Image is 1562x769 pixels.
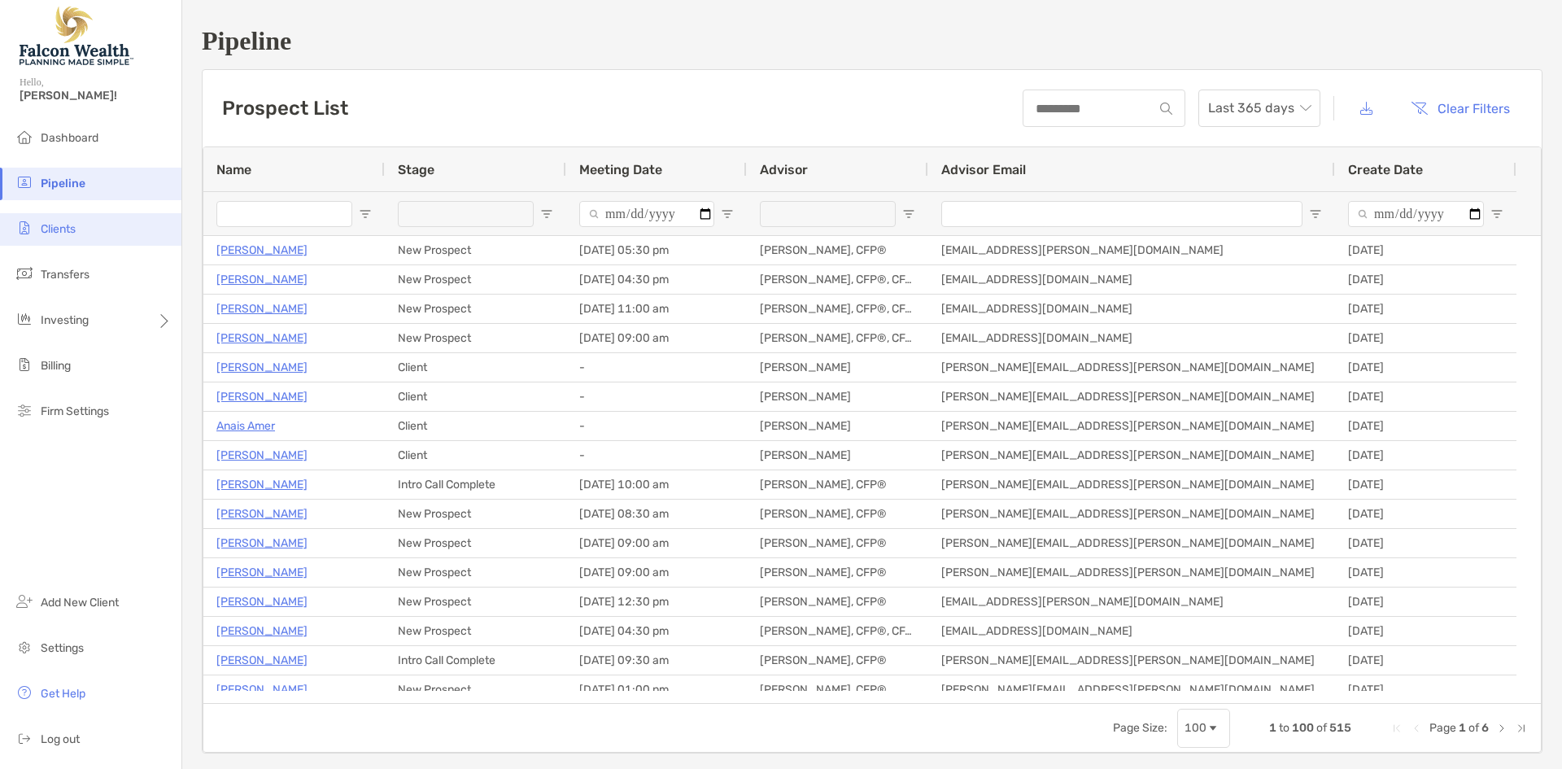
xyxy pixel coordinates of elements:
[566,265,747,294] div: [DATE] 04:30 pm
[1292,721,1314,735] span: 100
[1390,722,1403,735] div: First Page
[216,504,308,524] a: [PERSON_NAME]
[41,222,76,236] span: Clients
[1335,324,1516,352] div: [DATE]
[1335,382,1516,411] div: [DATE]
[385,236,566,264] div: New Prospect
[1335,617,1516,645] div: [DATE]
[398,162,434,177] span: Stage
[385,675,566,704] div: New Prospect
[216,621,308,641] p: [PERSON_NAME]
[1490,208,1503,221] button: Open Filter Menu
[566,500,747,528] div: [DATE] 08:30 am
[928,500,1335,528] div: [PERSON_NAME][EMAIL_ADDRESS][PERSON_NAME][DOMAIN_NAME]
[566,441,747,470] div: -
[928,382,1335,411] div: [PERSON_NAME][EMAIL_ADDRESS][PERSON_NAME][DOMAIN_NAME]
[216,416,275,436] a: Anais Amer
[1309,208,1322,221] button: Open Filter Menu
[1335,529,1516,557] div: [DATE]
[385,500,566,528] div: New Prospect
[928,441,1335,470] div: [PERSON_NAME][EMAIL_ADDRESS][PERSON_NAME][DOMAIN_NAME]
[760,162,808,177] span: Advisor
[385,617,566,645] div: New Prospect
[1316,721,1327,735] span: of
[747,617,928,645] div: [PERSON_NAME], CFP®, CFA®
[385,588,566,616] div: New Prospect
[1335,353,1516,382] div: [DATE]
[747,236,928,264] div: [PERSON_NAME], CFP®
[41,687,85,701] span: Get Help
[566,382,747,411] div: -
[1335,588,1516,616] div: [DATE]
[15,355,34,374] img: billing icon
[15,309,34,329] img: investing icon
[928,675,1335,704] div: [PERSON_NAME][EMAIL_ADDRESS][PERSON_NAME][DOMAIN_NAME]
[359,208,372,221] button: Open Filter Menu
[1429,721,1456,735] span: Page
[747,412,928,440] div: [PERSON_NAME]
[216,445,308,465] a: [PERSON_NAME]
[216,240,308,260] a: [PERSON_NAME]
[928,646,1335,675] div: [PERSON_NAME][EMAIL_ADDRESS][PERSON_NAME][DOMAIN_NAME]
[566,412,747,440] div: -
[1335,412,1516,440] div: [DATE]
[216,328,308,348] a: [PERSON_NAME]
[41,596,119,610] span: Add New Client
[1335,470,1516,499] div: [DATE]
[928,353,1335,382] div: [PERSON_NAME][EMAIL_ADDRESS][PERSON_NAME][DOMAIN_NAME]
[41,404,109,418] span: Firm Settings
[216,650,308,671] a: [PERSON_NAME]
[1160,103,1172,115] img: input icon
[385,412,566,440] div: Client
[566,324,747,352] div: [DATE] 09:00 am
[1335,558,1516,587] div: [DATE]
[385,353,566,382] div: Client
[928,295,1335,323] div: [EMAIL_ADDRESS][DOMAIN_NAME]
[566,646,747,675] div: [DATE] 09:30 am
[1177,709,1230,748] div: Page Size
[15,592,34,611] img: add_new_client icon
[216,357,308,378] p: [PERSON_NAME]
[20,7,133,65] img: Falcon Wealth Planning Logo
[15,683,34,702] img: get-help icon
[747,470,928,499] div: [PERSON_NAME], CFP®
[566,558,747,587] div: [DATE] 09:00 am
[216,474,308,495] a: [PERSON_NAME]
[902,208,915,221] button: Open Filter Menu
[1279,721,1289,735] span: to
[41,177,85,190] span: Pipeline
[747,441,928,470] div: [PERSON_NAME]
[928,412,1335,440] div: [PERSON_NAME][EMAIL_ADDRESS][PERSON_NAME][DOMAIN_NAME]
[1515,722,1528,735] div: Last Page
[941,201,1302,227] input: Advisor Email Filter Input
[20,89,172,103] span: [PERSON_NAME]!
[385,324,566,352] div: New Prospect
[747,646,928,675] div: [PERSON_NAME], CFP®
[216,387,308,407] a: [PERSON_NAME]
[747,382,928,411] div: [PERSON_NAME]
[1335,295,1516,323] div: [DATE]
[566,675,747,704] div: [DATE] 01:00 pm
[928,324,1335,352] div: [EMAIL_ADDRESS][DOMAIN_NAME]
[721,208,734,221] button: Open Filter Menu
[385,265,566,294] div: New Prospect
[928,265,1335,294] div: [EMAIL_ADDRESS][DOMAIN_NAME]
[385,470,566,499] div: Intro Call Complete
[1468,721,1479,735] span: of
[385,646,566,675] div: Intro Call Complete
[385,558,566,587] div: New Prospect
[216,562,308,583] p: [PERSON_NAME]
[1459,721,1466,735] span: 1
[216,269,308,290] a: [PERSON_NAME]
[747,529,928,557] div: [PERSON_NAME], CFP®
[41,641,84,655] span: Settings
[928,588,1335,616] div: [EMAIL_ADDRESS][PERSON_NAME][DOMAIN_NAME]
[928,470,1335,499] div: [PERSON_NAME][EMAIL_ADDRESS][PERSON_NAME][DOMAIN_NAME]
